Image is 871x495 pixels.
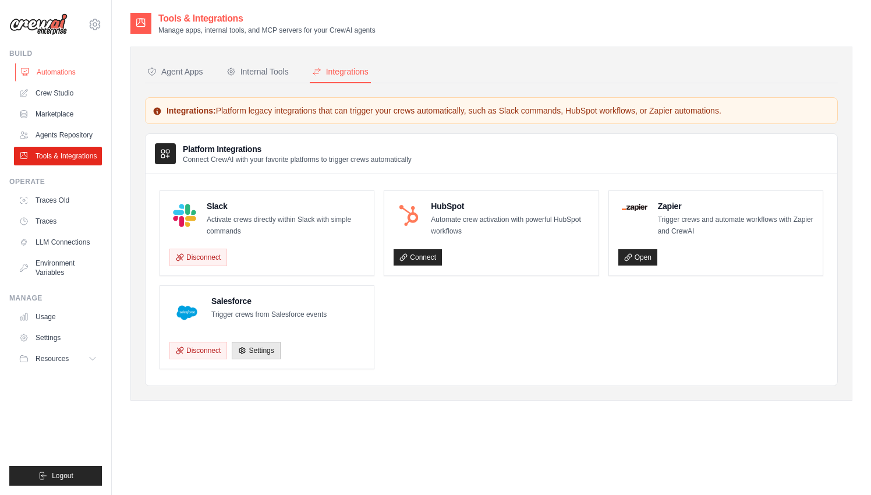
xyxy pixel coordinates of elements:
div: Agent Apps [147,66,203,77]
img: Logo [9,13,68,36]
strong: Integrations: [167,106,216,115]
a: Settings [14,328,102,347]
h3: Platform Integrations [183,143,412,155]
div: Integrations [312,66,369,77]
p: Platform legacy integrations that can trigger your crews automatically, such as Slack commands, H... [153,105,830,116]
a: Crew Studio [14,84,102,102]
img: Zapier Logo [622,204,647,211]
p: Manage apps, internal tools, and MCP servers for your CrewAI agents [158,26,376,35]
span: Logout [52,471,73,480]
a: LLM Connections [14,233,102,252]
button: Integrations [310,61,371,83]
button: Internal Tools [224,61,291,83]
img: HubSpot Logo [397,204,420,227]
a: Settings [232,342,280,359]
a: Traces [14,212,102,231]
img: Slack Logo [173,204,196,227]
a: Tools & Integrations [14,147,102,165]
a: Connect [394,249,442,266]
div: Build [9,49,102,58]
button: Resources [14,349,102,368]
div: Manage [9,294,102,303]
a: Open [618,249,657,266]
button: Logout [9,466,102,486]
span: Resources [36,354,69,363]
p: Automate crew activation with powerful HubSpot workflows [431,214,589,237]
p: Connect CrewAI with your favorite platforms to trigger crews automatically [183,155,412,164]
button: Disconnect [169,342,227,359]
a: Usage [14,307,102,326]
a: Automations [15,63,103,82]
div: Operate [9,177,102,186]
p: Activate crews directly within Slack with simple commands [207,214,364,237]
a: Agents Repository [14,126,102,144]
p: Trigger crews and automate workflows with Zapier and CrewAI [658,214,813,237]
img: Salesforce Logo [173,299,201,327]
a: Environment Variables [14,254,102,282]
h4: HubSpot [431,200,589,212]
h4: Zapier [658,200,813,212]
button: Agent Apps [145,61,206,83]
a: Marketplace [14,105,102,123]
a: Traces Old [14,191,102,210]
button: Disconnect [169,249,227,266]
h4: Slack [207,200,364,212]
h2: Tools & Integrations [158,12,376,26]
div: Internal Tools [226,66,289,77]
p: Trigger crews from Salesforce events [211,309,327,321]
h4: Salesforce [211,295,327,307]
